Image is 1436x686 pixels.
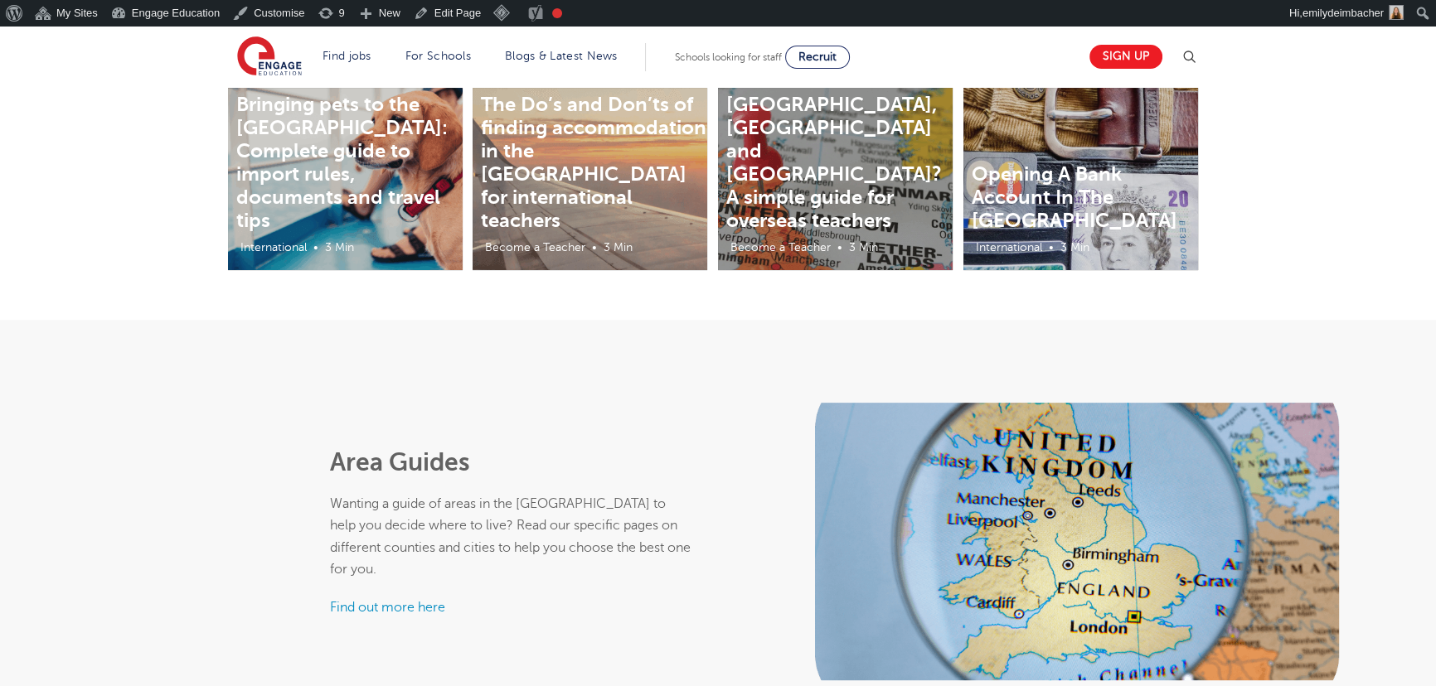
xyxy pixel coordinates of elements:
li: 3 Min [1059,238,1091,257]
a: The Do’s and Don’ts of finding accommodation in the [GEOGRAPHIC_DATA] for international teachers [481,93,706,232]
img: Engage Education [237,36,302,78]
li: • [1047,238,1055,257]
li: 3 Min [323,238,356,257]
a: Sign up [1089,45,1162,69]
li: Become a Teacher [477,238,587,257]
a: Recruit [785,46,850,69]
a: Opening A Bank Account In The [GEOGRAPHIC_DATA] [972,162,1177,232]
h2: Area Guides [330,448,692,476]
li: • [312,238,320,257]
a: Find jobs [323,50,371,62]
a: Bringing pets to the [GEOGRAPHIC_DATA]: Complete guide to import rules, documents and travel tips [236,93,448,232]
li: 3 Min [847,238,880,257]
a: Blogs & Latest News [505,50,618,62]
span: Recruit [798,51,837,63]
a: What’s the difference between the [GEOGRAPHIC_DATA], [GEOGRAPHIC_DATA] and [GEOGRAPHIC_DATA]? A s... [726,46,942,232]
span: emilydeimbacher [1303,7,1384,19]
li: • [836,238,844,257]
span: Schools looking for staff [675,51,782,63]
li: International [968,238,1044,257]
a: For Schools [405,50,471,62]
a: Find out more here [330,600,445,615]
li: International [232,238,308,257]
p: Wanting a guide of areas in the [GEOGRAPHIC_DATA] to help you decide where to live? Read our spec... [330,493,692,580]
li: • [590,238,599,257]
div: Focus keyphrase not set [552,8,562,18]
li: 3 Min [602,238,634,257]
li: Become a Teacher [722,238,832,257]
